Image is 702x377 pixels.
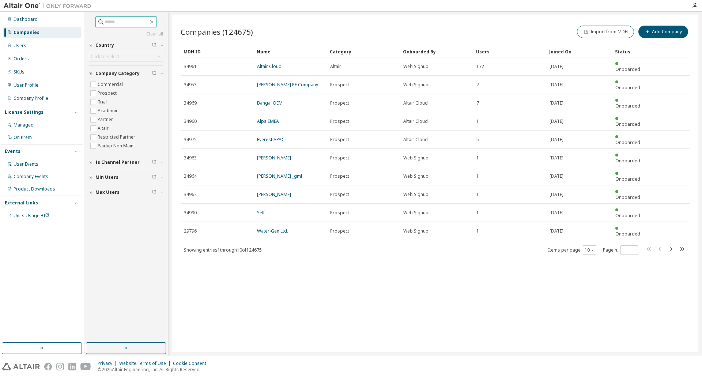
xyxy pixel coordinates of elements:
[257,228,288,234] a: Water-Gen Ltd.
[330,210,349,216] span: Prospect
[550,210,563,216] span: [DATE]
[95,71,140,76] span: Company Category
[257,46,324,57] div: Name
[585,247,595,253] button: 10
[2,363,40,370] img: altair_logo.svg
[89,65,163,82] button: Company Category
[14,135,32,140] div: On Prem
[476,228,479,234] span: 1
[80,363,91,370] img: youtube.svg
[615,231,640,237] span: Onboarded
[403,82,429,88] span: Web Signup
[257,173,302,179] a: [PERSON_NAME] _gml
[257,100,283,106] a: Bangal OEM
[14,69,24,75] div: SKUs
[403,192,429,197] span: Web Signup
[184,247,262,253] span: Showing entries 1 through 10 of 124675
[184,210,197,216] span: 34990
[638,26,688,38] button: Add Company
[14,174,48,180] div: Company Events
[403,64,429,69] span: Web Signup
[98,98,108,106] label: Trial
[173,361,211,366] div: Cookie Consent
[14,43,26,49] div: Users
[14,56,29,62] div: Orders
[4,2,95,10] img: Altair One
[330,155,349,161] span: Prospect
[89,154,163,170] button: Is Channel Partner
[89,52,163,61] div: Click to select
[403,228,429,234] span: Web Signup
[14,82,38,88] div: User Profile
[476,64,484,69] span: 172
[184,64,197,69] span: 34961
[548,245,596,255] span: Items per page
[403,46,470,57] div: Onboarded By
[550,192,563,197] span: [DATE]
[476,155,479,161] span: 1
[615,194,640,200] span: Onboarded
[550,173,563,179] span: [DATE]
[98,89,118,98] label: Prospect
[549,46,609,57] div: Joined On
[5,109,44,115] div: License Settings
[14,95,48,101] div: Company Profile
[98,366,211,373] p: © 2025 Altair Engineering, Inc. All Rights Reserved.
[550,82,563,88] span: [DATE]
[550,118,563,124] span: [DATE]
[476,100,479,106] span: 7
[603,245,638,255] span: Page n.
[89,37,163,53] button: Country
[550,155,563,161] span: [DATE]
[184,82,197,88] span: 34953
[615,84,640,91] span: Onboarded
[257,82,318,88] a: [PERSON_NAME] PE Company
[615,103,640,109] span: Onboarded
[14,16,38,22] div: Dashboard
[550,228,563,234] span: [DATE]
[476,46,543,57] div: Users
[257,63,282,69] a: Altair Cloud
[476,192,479,197] span: 1
[615,176,640,182] span: Onboarded
[403,118,428,124] span: Altair Cloud
[14,186,55,192] div: Product Downloads
[615,212,640,219] span: Onboarded
[119,361,173,366] div: Website Terms of Use
[257,118,279,124] a: Alps EMEA
[184,173,197,179] span: 34964
[14,122,34,128] div: Managed
[98,124,110,133] label: Altair
[330,100,349,106] span: Prospect
[330,173,349,179] span: Prospect
[550,137,563,143] span: [DATE]
[550,64,563,69] span: [DATE]
[330,118,349,124] span: Prospect
[615,66,640,72] span: Onboarded
[184,118,197,124] span: 34960
[14,30,39,35] div: Companies
[98,133,137,142] label: Restricted Partner
[615,139,640,146] span: Onboarded
[615,158,640,164] span: Onboarded
[152,174,156,180] span: Clear filter
[98,142,136,150] label: Paidup Non Maint
[403,100,428,106] span: Altair Cloud
[330,82,349,88] span: Prospect
[330,64,341,69] span: Altair
[476,118,479,124] span: 1
[476,173,479,179] span: 1
[403,155,429,161] span: Web Signup
[476,82,479,88] span: 7
[98,80,124,89] label: Commercial
[95,189,120,195] span: Max Users
[403,210,429,216] span: Web Signup
[577,26,634,38] button: Import from MDH
[257,136,284,143] a: Everest APAC
[184,137,197,143] span: 34975
[184,228,197,234] span: 29796
[330,192,349,197] span: Prospect
[95,42,114,48] span: Country
[476,210,479,216] span: 1
[476,137,479,143] span: 5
